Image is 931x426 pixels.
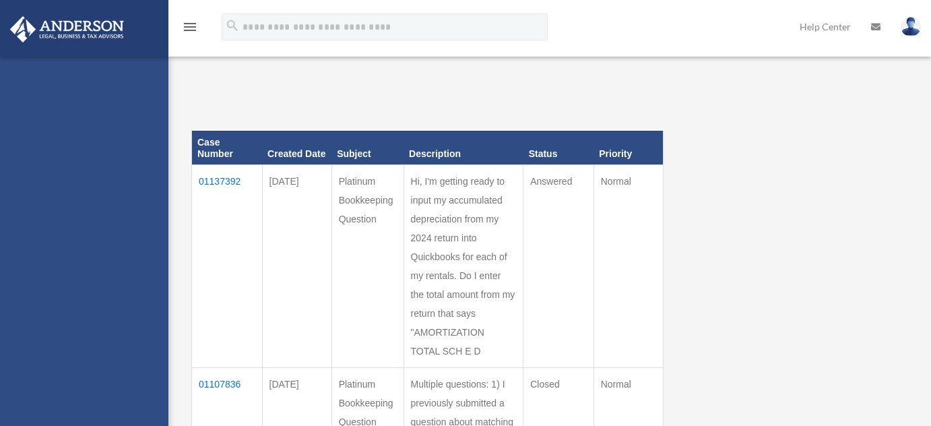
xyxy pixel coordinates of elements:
th: Case Number [192,131,263,165]
th: Description [404,131,523,165]
td: [DATE] [262,165,331,368]
i: menu [182,19,198,35]
th: Created Date [262,131,331,165]
a: menu [182,24,198,35]
td: Normal [593,165,663,368]
th: Subject [331,131,404,165]
th: Priority [593,131,663,165]
td: Hi, I'm getting ready to input my accumulated depreciation from my 2024 return into Quickbooks fo... [404,165,523,368]
img: User Pic [901,17,921,36]
td: 01137392 [192,165,263,368]
td: Platinum Bookkeeping Question [331,165,404,368]
img: Anderson Advisors Platinum Portal [6,16,128,42]
i: search [225,18,240,33]
th: Status [523,131,594,165]
td: Answered [523,165,594,368]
